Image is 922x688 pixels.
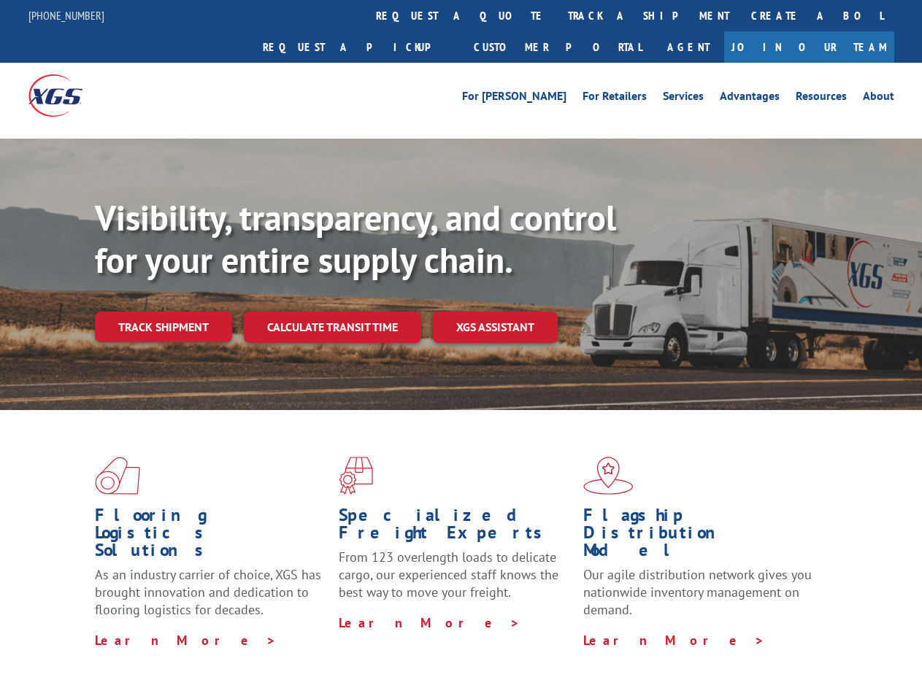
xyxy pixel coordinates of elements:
[724,31,894,63] a: Join Our Team
[463,31,653,63] a: Customer Portal
[95,632,277,649] a: Learn More >
[95,566,321,618] span: As an industry carrier of choice, XGS has brought innovation and dedication to flooring logistics...
[433,312,558,343] a: XGS ASSISTANT
[720,90,780,107] a: Advantages
[863,90,894,107] a: About
[28,8,104,23] a: [PHONE_NUMBER]
[339,506,572,549] h1: Specialized Freight Experts
[583,506,816,566] h1: Flagship Distribution Model
[796,90,847,107] a: Resources
[583,632,765,649] a: Learn More >
[462,90,566,107] a: For [PERSON_NAME]
[95,506,328,566] h1: Flooring Logistics Solutions
[339,614,520,631] a: Learn More >
[95,457,140,495] img: xgs-icon-total-supply-chain-intelligence-red
[663,90,704,107] a: Services
[583,457,634,495] img: xgs-icon-flagship-distribution-model-red
[339,549,572,614] p: From 123 overlength loads to delicate cargo, our experienced staff knows the best way to move you...
[244,312,421,343] a: Calculate transit time
[583,566,812,618] span: Our agile distribution network gives you nationwide inventory management on demand.
[95,195,616,282] b: Visibility, transparency, and control for your entire supply chain.
[653,31,724,63] a: Agent
[583,90,647,107] a: For Retailers
[339,457,373,495] img: xgs-icon-focused-on-flooring-red
[95,312,232,342] a: Track shipment
[252,31,463,63] a: Request a pickup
